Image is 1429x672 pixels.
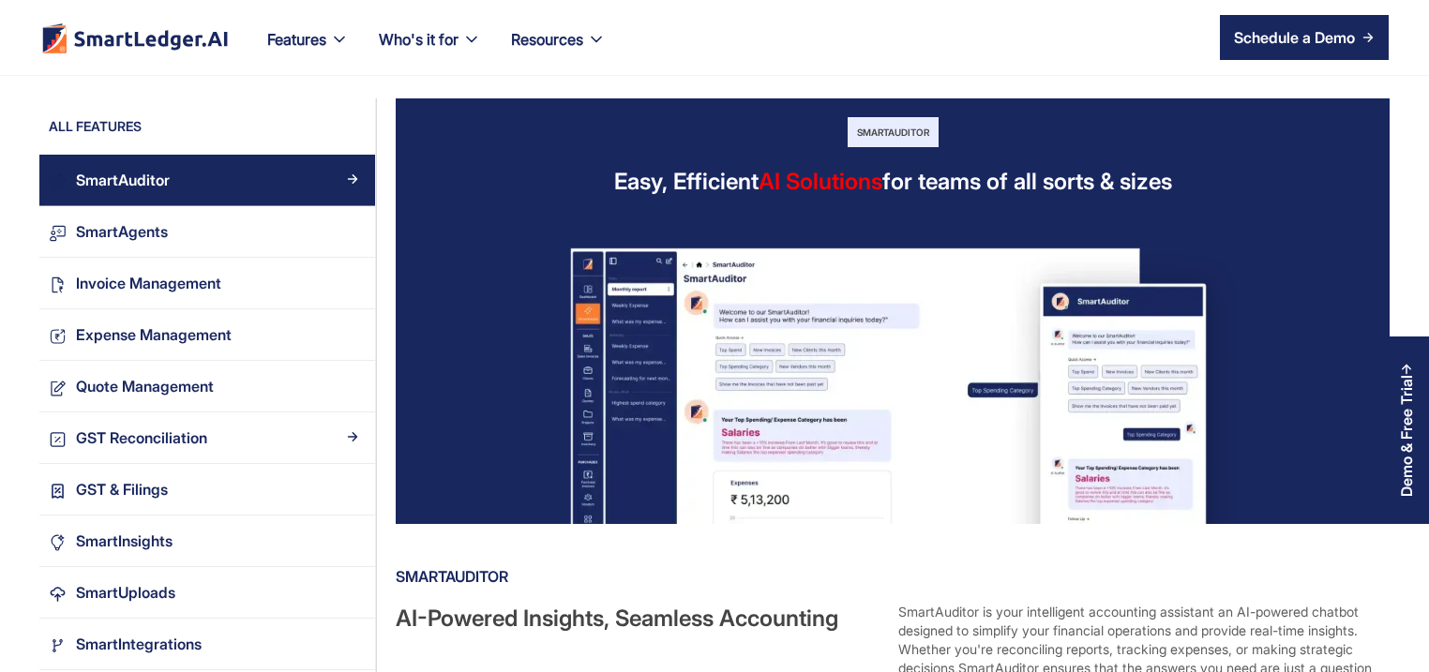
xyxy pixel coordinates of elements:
[39,117,375,145] div: ALL FEATURES
[347,586,358,597] img: Arrow Right Blue
[39,412,375,464] a: GST ReconciliationArrow Right Blue
[39,258,375,309] a: Invoice ManagementArrow Right Blue
[347,637,358,649] img: Arrow Right Blue
[40,22,230,53] a: home
[347,431,358,442] img: Arrow Right Blue
[1220,15,1389,60] a: Schedule a Demo
[848,117,939,147] div: SmartAuditor
[347,380,358,391] img: Arrow Right Blue
[76,168,170,193] div: SmartAuditor
[40,22,230,53] img: footer logo
[76,271,221,296] div: Invoice Management
[347,173,358,185] img: Arrow Right Blue
[76,529,173,554] div: SmartInsights
[496,26,621,75] div: Resources
[76,374,214,399] div: Quote Management
[76,632,202,657] div: SmartIntegrations
[347,225,358,236] img: Arrow Right Blue
[347,483,358,494] img: Arrow Right Blue
[364,26,496,75] div: Who's it for
[1398,375,1415,497] div: Demo & Free Trial
[39,206,375,258] a: SmartAgentsArrow Right Blue
[39,464,375,515] a: GST & FilingsArrow Right Blue
[1234,26,1355,49] div: Schedule a Demo
[347,276,358,288] img: Arrow Right Blue
[39,309,375,361] a: Expense ManagementArrow Right Blue
[347,534,358,545] img: Arrow Right Blue
[76,477,168,502] div: GST & Filings
[39,619,375,670] a: SmartIntegrationsArrow Right Blue
[759,168,882,195] span: AI Solutions
[396,561,1386,591] div: SmartAuditor
[76,322,232,348] div: Expense Management
[39,361,375,412] a: Quote ManagementArrow Right Blue
[39,155,375,206] a: SmartAuditorArrow Right Blue
[76,580,175,605] div: SmartUploads
[379,26,459,52] div: Who's it for
[614,166,1172,197] div: Easy, Efficient for teams of all sorts & sizes
[267,26,326,52] div: Features
[252,26,364,75] div: Features
[39,515,375,567] a: SmartInsightsArrow Right Blue
[76,219,168,245] div: SmartAgents
[511,26,583,52] div: Resources
[347,328,358,339] img: Arrow Right Blue
[76,426,207,451] div: GST Reconciliation
[1362,32,1374,43] img: arrow right icon
[39,567,375,619] a: SmartUploadsArrow Right Blue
